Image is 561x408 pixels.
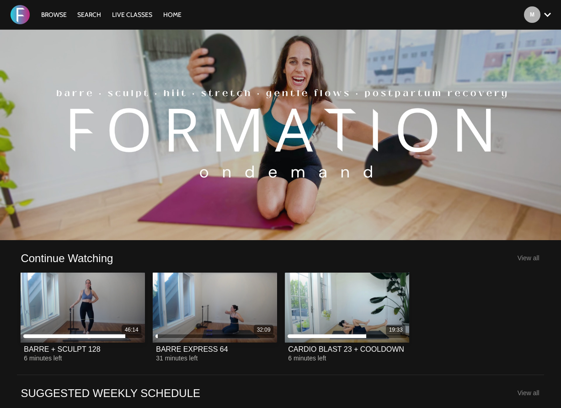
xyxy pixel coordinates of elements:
[73,11,106,19] a: Search
[107,11,157,19] a: LIVE CLASSES
[156,354,274,362] div: 31 minutes left
[11,5,30,24] img: FORMATION
[153,273,277,362] a: BARRE EXPRESS 6432:09BARRE EXPRESS 6431 minutes left
[156,345,228,354] div: BARRE EXPRESS 64
[389,326,403,334] div: 19:33
[257,326,271,334] div: 32:09
[518,254,540,262] a: View all
[288,345,404,354] div: CARDIO BLAST 23 + COOLDOWN
[21,273,145,362] a: BARRE + SCULPT 12846:14BARRE + SCULPT 1286 minutes left
[24,345,100,354] div: BARRE + SCULPT 128
[37,11,71,19] a: Browse
[518,389,540,397] a: View all
[21,251,113,265] a: Continue Watching
[21,386,200,400] a: SUGGESTED WEEKLY SCHEDULE
[159,11,186,19] a: HOME
[37,10,187,19] nav: Primary
[125,326,139,334] div: 46:14
[285,273,409,362] a: CARDIO BLAST 23 + COOLDOWN19:33CARDIO BLAST 23 + COOLDOWN6 minutes left
[288,354,406,362] div: 6 minutes left
[24,354,142,362] div: 6 minutes left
